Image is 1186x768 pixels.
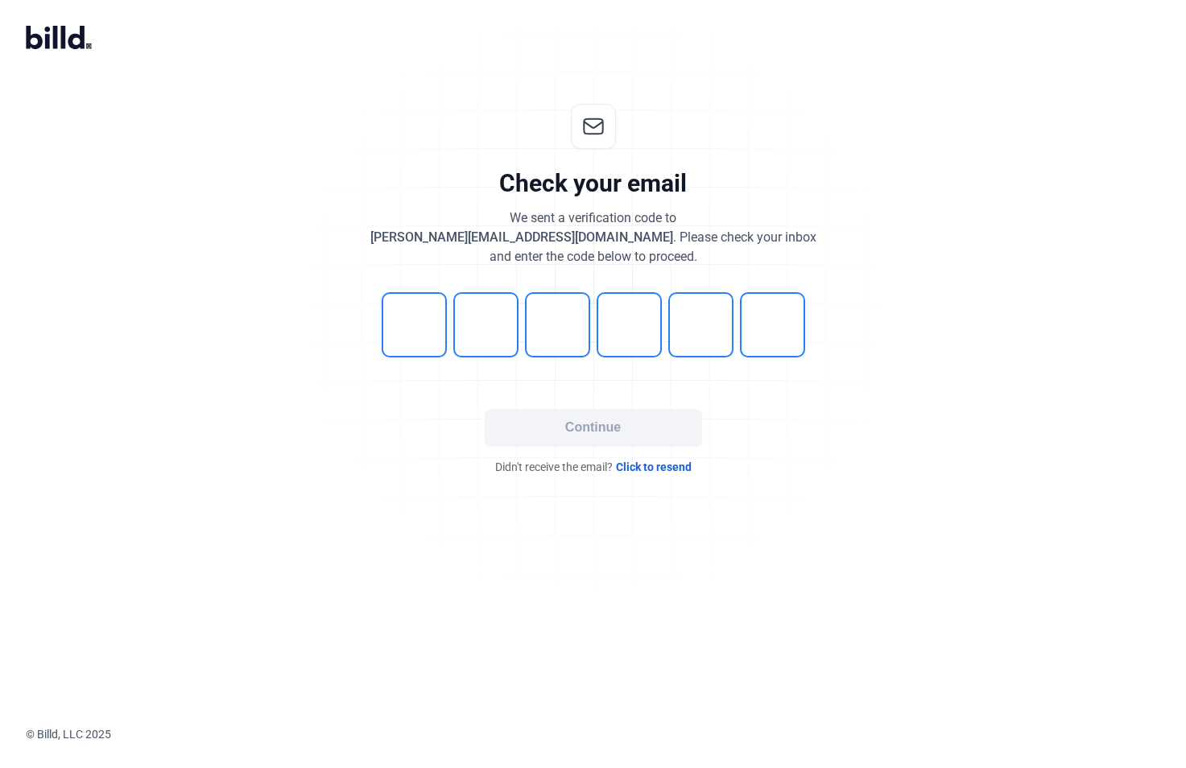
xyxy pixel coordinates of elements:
[485,409,702,446] button: Continue
[370,209,816,266] div: We sent a verification code to . Please check your inbox and enter the code below to proceed.
[499,168,687,199] div: Check your email
[26,726,1186,742] div: © Billd, LLC 2025
[352,459,835,475] div: Didn't receive the email?
[370,229,673,245] span: [PERSON_NAME][EMAIL_ADDRESS][DOMAIN_NAME]
[616,459,692,475] span: Click to resend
